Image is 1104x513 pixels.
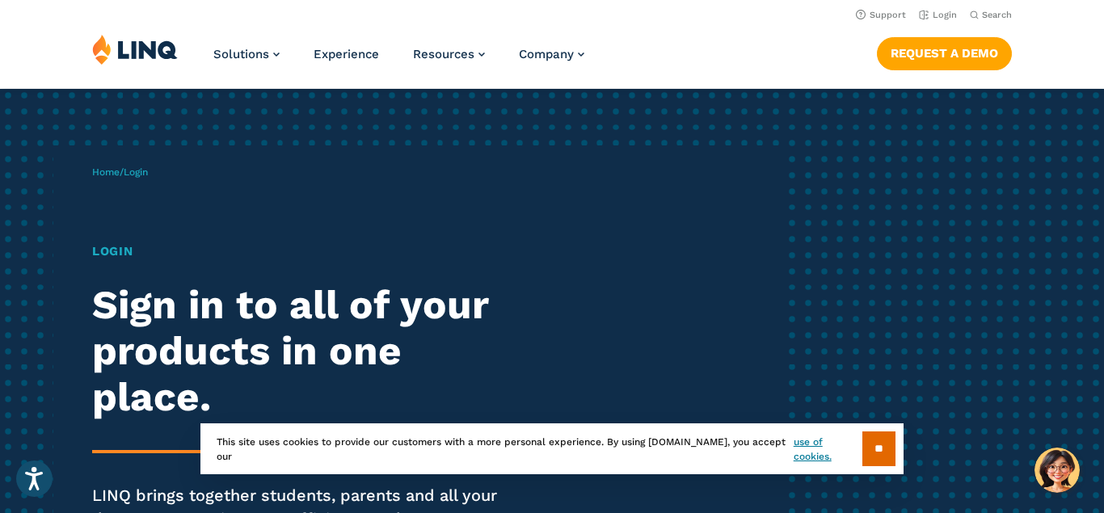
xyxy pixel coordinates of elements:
a: Support [856,10,906,20]
img: LINQ | K‑12 Software [92,34,178,65]
a: use of cookies. [794,435,862,464]
div: This site uses cookies to provide our customers with a more personal experience. By using [DOMAIN... [200,423,904,474]
span: Company [519,47,574,61]
a: Home [92,166,120,178]
a: Resources [413,47,485,61]
a: Login [919,10,957,20]
a: Solutions [213,47,280,61]
h1: Login [92,242,517,261]
span: Resources [413,47,474,61]
button: Open Search Bar [970,9,1012,21]
button: Hello, have a question? Let’s chat. [1034,448,1080,493]
nav: Primary Navigation [213,34,584,87]
span: Search [982,10,1012,20]
span: Solutions [213,47,269,61]
a: Company [519,47,584,61]
nav: Button Navigation [877,34,1012,69]
span: Login [124,166,148,178]
a: Request a Demo [877,37,1012,69]
a: Experience [314,47,379,61]
span: / [92,166,148,178]
h2: Sign in to all of your products in one place. [92,282,517,419]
